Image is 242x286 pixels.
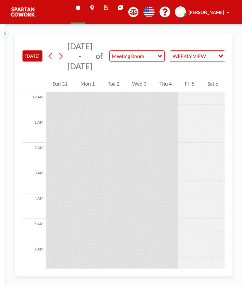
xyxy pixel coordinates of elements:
[22,143,46,168] div: 2 AM
[22,168,46,193] div: 3 AM
[170,51,225,62] div: Search for option
[22,219,46,244] div: 5 AM
[178,76,201,92] div: Fri 5
[178,9,183,15] span: KS
[22,244,46,270] div: 6 AM
[96,51,103,61] span: of
[126,76,153,92] div: Wed 3
[22,92,46,117] div: 12 AM
[22,117,46,143] div: 1 AM
[171,52,207,60] span: WEEKLY VIEW
[110,51,158,61] input: Meeting Room
[201,76,225,92] div: Sat 6
[188,10,224,15] span: [PERSON_NAME]
[74,76,101,92] div: Mon 1
[10,6,35,18] img: organization-logo
[101,76,126,92] div: Tue 2
[22,50,42,62] button: [DATE]
[153,76,178,92] div: Thu 4
[208,52,214,60] input: Search for option
[46,76,74,92] div: Sun 31
[22,193,46,219] div: 4 AM
[67,41,92,71] span: [DATE] - [DATE]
